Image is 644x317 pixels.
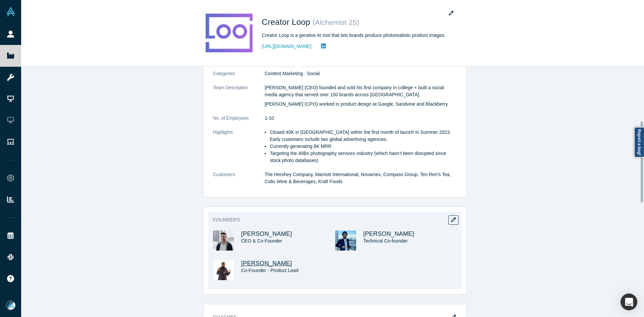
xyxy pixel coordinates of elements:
[213,70,265,84] dt: Categories
[265,101,457,108] p: [PERSON_NAME] (CPO) worked in product design at Google, Sandvine and Blackberry
[634,127,644,158] a: Report a bug!
[213,129,265,171] dt: Highlights
[265,115,457,122] dd: 1-10
[241,260,292,267] a: [PERSON_NAME]
[265,71,320,76] span: Content Marketing · Social
[6,301,15,310] img: Mia Scott's Account
[213,260,234,280] img: Mackenzie Derival's Profile Image
[6,7,15,16] img: Alchemist Vault Logo
[213,230,234,251] img: Armin Faraji's Profile Image
[262,17,313,27] span: Creator Loop
[213,216,448,223] h3: Founders
[262,43,312,50] a: [URL][DOMAIN_NAME]
[363,230,414,237] a: [PERSON_NAME]
[262,32,450,39] div: Creator Loop is a gerative AI tool that lets brands produce photorealistic product images.
[241,230,292,237] a: [PERSON_NAME]
[270,129,457,143] li: Closed 40K in [GEOGRAPHIC_DATA] within the first month of launch in Summer 2023. Early customers ...
[213,171,265,192] dt: Customers
[335,230,356,251] img: PK Rawal's Profile Image
[213,115,265,129] dt: No. of Employees
[363,238,408,244] span: Technical Co-founder
[313,18,359,26] small: ( Alchemist 25 )
[265,171,457,185] dd: The Hershey Company, Marriott International, Novamex, Compass Group, Ten Ren's Tea, Colio Wine & ...
[265,84,457,98] p: [PERSON_NAME] (CEO) founded and sold his first company in college + built a social media agency t...
[241,238,282,244] span: CEO & Co-Founder
[213,84,265,115] dt: Team Description
[206,10,253,57] img: Creator Loop's Logo
[241,268,298,273] span: Co-Founder - Product Lead
[270,150,457,164] li: Targeting the 40Bn photography services industry (which hasn’t been disrupted since stock photo d...
[270,143,457,150] li: Currently generating 6K MRR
